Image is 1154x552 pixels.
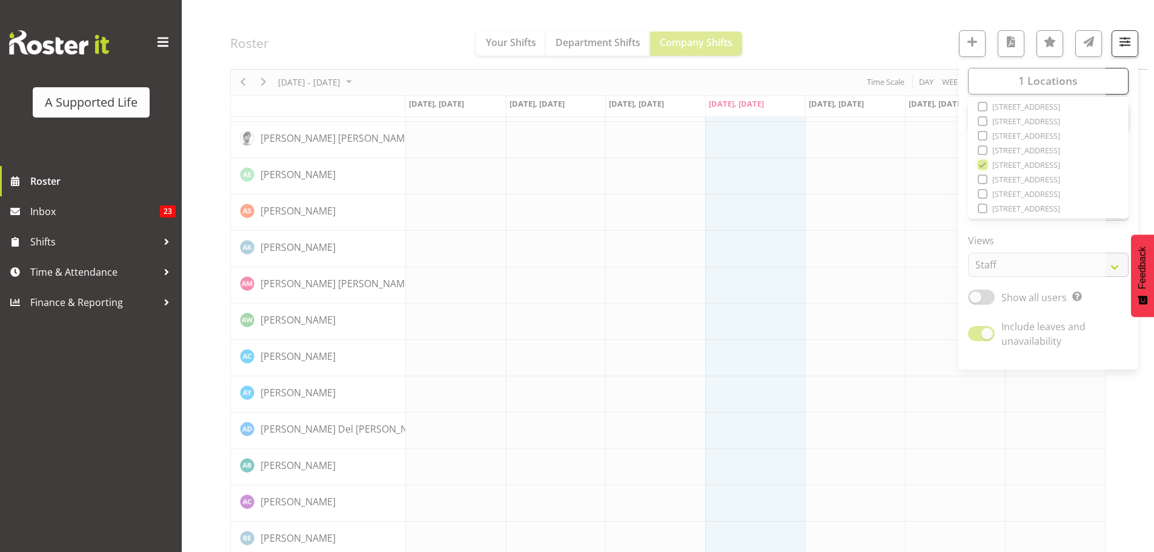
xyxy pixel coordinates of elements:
button: Feedback - Show survey [1131,234,1154,317]
span: Inbox [30,202,160,221]
span: Time & Attendance [30,263,158,281]
span: Feedback [1137,247,1148,289]
span: Finance & Reporting [30,293,158,311]
button: Filter Shifts [1112,30,1138,57]
img: Rosterit website logo [9,30,109,55]
div: A Supported Life [45,93,138,111]
span: Shifts [30,233,158,251]
span: Roster [30,172,176,190]
span: 23 [160,205,176,218]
